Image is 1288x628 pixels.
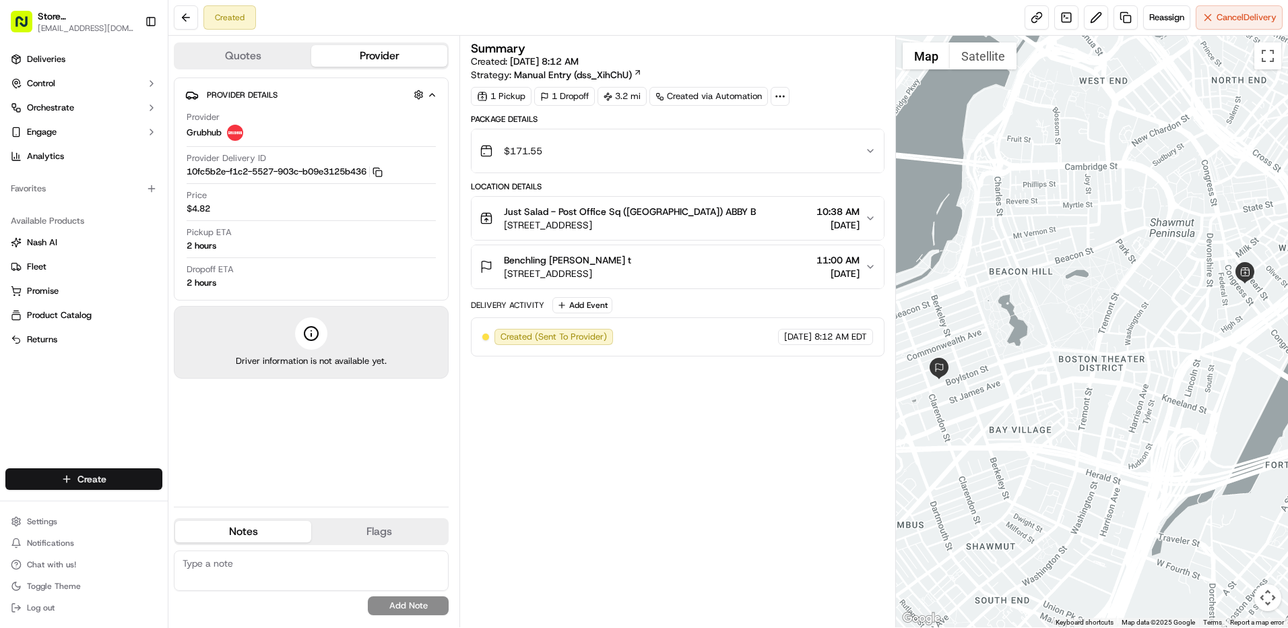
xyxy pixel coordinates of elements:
[27,559,76,570] span: Chat with us!
[471,114,884,125] div: Package Details
[187,226,232,239] span: Pickup ETA
[950,42,1017,69] button: Show satellite imagery
[472,197,884,240] button: Just Salad - Post Office Sq ([GEOGRAPHIC_DATA]) ABBY B[STREET_ADDRESS]10:38 AM[DATE]
[187,240,216,252] div: 2 hours
[5,146,162,167] a: Analytics
[784,331,812,343] span: [DATE]
[11,309,157,321] a: Product Catalog
[61,142,185,153] div: We're available if you need us!
[27,516,57,527] span: Settings
[514,68,642,82] a: Manual Entry (dss_XihChU)
[13,196,35,218] img: Joana Marie Avellanoza
[1217,11,1277,24] span: Cancel Delivery
[8,259,108,284] a: 📗Knowledge Base
[5,468,162,490] button: Create
[5,534,162,553] button: Notifications
[816,253,860,267] span: 11:00 AM
[5,256,162,278] button: Fleet
[504,267,631,280] span: [STREET_ADDRESS]
[95,297,163,308] a: Powered byPylon
[77,472,106,486] span: Create
[27,334,57,346] span: Returns
[27,102,74,114] span: Orchestrate
[501,331,607,343] span: Created (Sent To Provider)
[229,133,245,149] button: Start new chat
[38,23,137,34] button: [EMAIL_ADDRESS][DOMAIN_NAME]
[816,267,860,280] span: [DATE]
[311,45,447,67] button: Provider
[134,298,163,308] span: Pylon
[27,309,92,321] span: Product Catalog
[1122,619,1195,626] span: Map data ©2025 Google
[471,87,532,106] div: 1 Pickup
[1254,42,1281,69] button: Toggle fullscreen view
[127,265,216,278] span: API Documentation
[61,129,221,142] div: Start new chat
[5,97,162,119] button: Orchestrate
[504,253,631,267] span: Benchling [PERSON_NAME] t
[114,266,125,277] div: 💻
[471,55,579,68] span: Created:
[175,45,311,67] button: Quotes
[5,73,162,94] button: Control
[187,166,383,178] button: 10fc5b2e-f1c2-5527-903c-b09e3125b436
[27,53,65,65] span: Deliveries
[38,9,137,23] button: Store [STREET_ADDRESS] ([GEOGRAPHIC_DATA]) (Just Salad)
[899,610,944,627] img: Google
[1230,619,1284,626] a: Report a map error
[11,261,157,273] a: Fleet
[13,54,245,75] p: Welcome 👋
[27,265,103,278] span: Knowledge Base
[27,261,46,273] span: Fleet
[471,300,544,311] div: Delivery Activity
[5,5,139,38] button: Store [STREET_ADDRESS] ([GEOGRAPHIC_DATA]) (Just Salad)[EMAIL_ADDRESS][DOMAIN_NAME]
[5,577,162,596] button: Toggle Theme
[471,68,642,82] div: Strategy:
[649,87,768,106] div: Created via Automation
[1149,11,1184,24] span: Reassign
[13,13,40,40] img: Nash
[816,205,860,218] span: 10:38 AM
[5,178,162,199] div: Favorites
[816,218,860,232] span: [DATE]
[42,209,179,220] span: [PERSON_NAME] [PERSON_NAME]
[899,610,944,627] a: Open this area in Google Maps (opens a new window)
[311,521,447,542] button: Flags
[187,111,220,123] span: Provider
[5,329,162,350] button: Returns
[27,150,64,162] span: Analytics
[5,305,162,326] button: Product Catalog
[903,42,950,69] button: Show street map
[5,512,162,531] button: Settings
[187,127,222,139] span: Grubhub
[11,237,157,249] a: Nash AI
[187,189,207,201] span: Price
[1143,5,1190,30] button: Reassign
[5,598,162,617] button: Log out
[814,331,867,343] span: 8:12 AM EDT
[5,280,162,302] button: Promise
[189,209,216,220] span: [DATE]
[598,87,647,106] div: 3.2 mi
[471,181,884,192] div: Location Details
[27,77,55,90] span: Control
[11,334,157,346] a: Returns
[209,172,245,189] button: See all
[504,205,756,218] span: Just Salad - Post Office Sq ([GEOGRAPHIC_DATA]) ABBY B
[1254,584,1281,611] button: Map camera controls
[472,129,884,172] button: $171.55
[471,42,525,55] h3: Summary
[227,125,243,141] img: 5e692f75ce7d37001a5d71f1
[5,210,162,232] div: Available Products
[5,232,162,253] button: Nash AI
[108,259,222,284] a: 💻API Documentation
[472,245,884,288] button: Benchling [PERSON_NAME] t[STREET_ADDRESS]11:00 AM[DATE]
[504,218,756,232] span: [STREET_ADDRESS]
[175,521,311,542] button: Notes
[5,555,162,574] button: Chat with us!
[510,55,579,67] span: [DATE] 8:12 AM
[1196,5,1283,30] button: CancelDelivery
[27,237,57,249] span: Nash AI
[5,49,162,70] a: Deliveries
